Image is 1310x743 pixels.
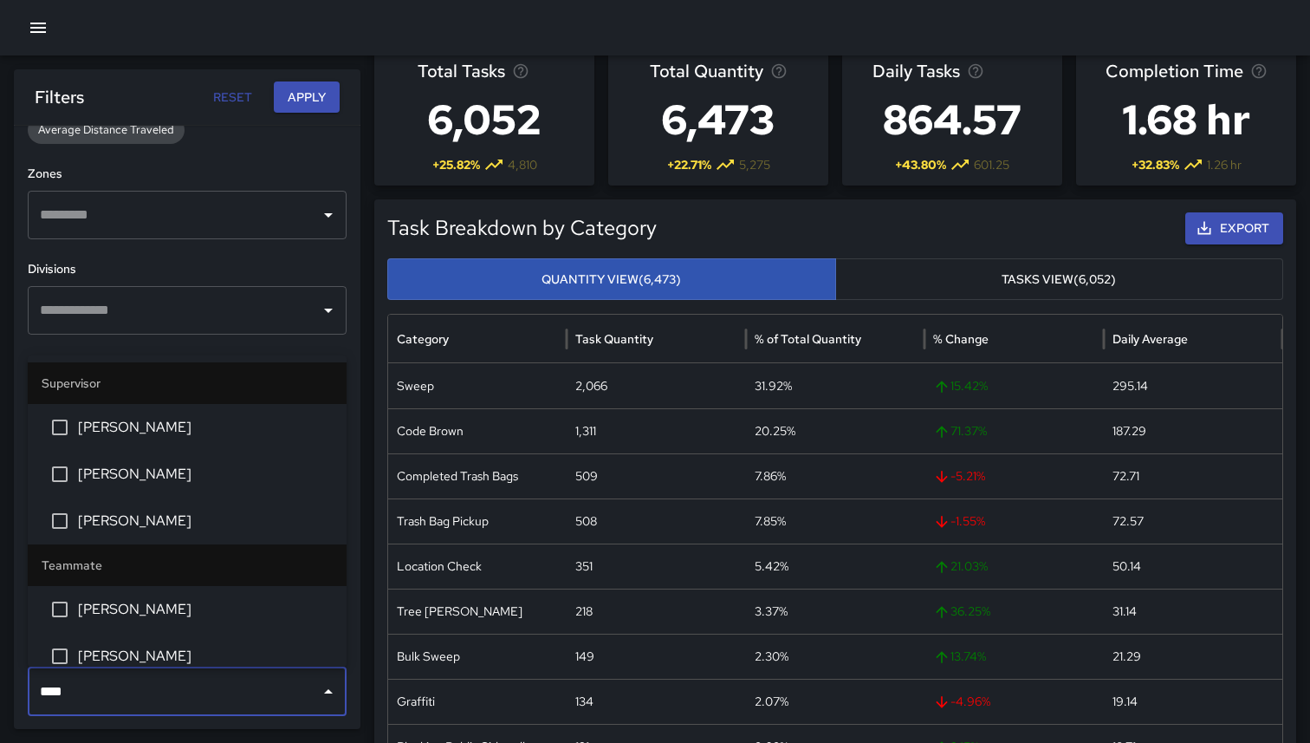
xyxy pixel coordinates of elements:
div: 295.14 [1104,363,1282,408]
div: 2,066 [567,363,745,408]
button: Quantity View(6,473) [387,258,836,301]
li: Supervisor [28,362,347,404]
div: Category [397,331,449,347]
span: -5.21 % [933,454,1094,499]
h5: Task Breakdown by Category [387,214,1058,242]
button: Apply [274,81,340,114]
span: [PERSON_NAME] [78,511,333,531]
h6: Zones [28,165,347,184]
button: Open [316,203,340,227]
span: 4,810 [508,156,537,173]
span: 71.37 % [933,409,1094,453]
div: 72.57 [1104,499,1282,544]
svg: Average number of tasks per day in the selected period, compared to the previous period. [967,62,984,80]
div: 19.14 [1104,679,1282,724]
div: 1,311 [567,408,745,453]
span: Completion Time [1106,57,1243,85]
span: [PERSON_NAME] [78,599,333,620]
h6: Filters [35,83,84,111]
button: Open [316,298,340,323]
div: Bulk Sweep [388,634,567,679]
div: 21.29 [1104,634,1282,679]
div: Completed Trash Bags [388,453,567,499]
h6: Divisions [28,260,347,279]
li: Teammate [28,544,347,586]
span: Total Quantity [650,57,763,85]
div: 149 [567,634,745,679]
div: 2.30% [746,634,924,679]
span: 601.25 [974,156,1009,173]
svg: Average time taken to complete tasks in the selected period, compared to the previous period. [1250,62,1268,80]
h3: 6,052 [418,85,552,154]
span: + 25.82 % [432,156,480,173]
div: 2.07% [746,679,924,724]
div: Average Distance Traveled [28,116,185,144]
div: 72.71 [1104,453,1282,499]
div: % Change [933,331,989,347]
span: 15.42 % [933,364,1094,408]
div: 7.86% [746,453,924,499]
div: 31.14 [1104,589,1282,634]
div: Tree Wells [388,589,567,634]
div: 3.37% [746,589,924,634]
span: 36.25 % [933,590,1094,634]
div: 5.42% [746,544,924,589]
h3: 864.57 [872,85,1032,154]
span: + 32.83 % [1132,156,1179,173]
span: [PERSON_NAME] [78,417,333,438]
button: Reset [204,81,260,114]
span: 5,275 [739,156,770,173]
div: Location Check [388,544,567,589]
div: 134 [567,679,745,724]
span: 21.03 % [933,544,1094,589]
div: 508 [567,499,745,544]
div: 7.85% [746,499,924,544]
div: 509 [567,453,745,499]
div: 187.29 [1104,408,1282,453]
div: 50.14 [1104,544,1282,589]
span: [PERSON_NAME] [78,646,333,667]
div: 31.92% [746,363,924,408]
button: Close [316,680,340,704]
button: Export [1185,212,1283,244]
div: Code Brown [388,408,567,453]
span: [PERSON_NAME] [78,464,333,485]
div: Graffiti [388,679,567,724]
span: Daily Tasks [872,57,960,85]
span: -4.96 % [933,680,1094,724]
div: % of Total Quantity [755,331,861,347]
svg: Total number of tasks in the selected period, compared to the previous period. [512,62,529,80]
span: -1.55 % [933,499,1094,544]
svg: Total task quantity in the selected period, compared to the previous period. [770,62,788,80]
span: + 43.80 % [895,156,946,173]
span: 1.26 hr [1207,156,1242,173]
h3: 6,473 [650,85,788,154]
button: Tasks View(6,052) [835,258,1284,301]
div: Sweep [388,363,567,408]
span: Average Distance Traveled [28,121,185,139]
div: Daily Average [1112,331,1188,347]
span: + 22.71 % [667,156,711,173]
div: 20.25% [746,408,924,453]
span: Total Tasks [418,57,505,85]
span: 13.74 % [933,635,1094,679]
h3: 1.68 hr [1106,85,1268,154]
div: Task Quantity [575,331,653,347]
div: Trash Bag Pickup [388,499,567,544]
div: 218 [567,589,745,634]
div: 351 [567,544,745,589]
